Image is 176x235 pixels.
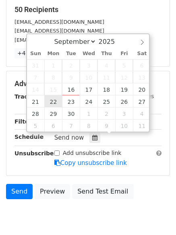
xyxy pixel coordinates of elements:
[62,83,80,95] span: September 16, 2025
[62,51,80,56] span: Tue
[44,95,62,107] span: September 22, 2025
[97,51,115,56] span: Thu
[54,159,127,167] a: Copy unsubscribe link
[44,107,62,120] span: September 29, 2025
[27,120,45,132] span: October 5, 2025
[115,59,133,71] span: September 5, 2025
[80,83,97,95] span: September 17, 2025
[133,120,151,132] span: October 11, 2025
[62,59,80,71] span: September 2, 2025
[136,196,176,235] iframe: Chat Widget
[14,48,48,58] a: +47 more
[44,120,62,132] span: October 6, 2025
[27,95,45,107] span: September 21, 2025
[44,71,62,83] span: September 8, 2025
[80,95,97,107] span: September 24, 2025
[133,71,151,83] span: September 13, 2025
[14,93,41,100] strong: Tracking
[115,51,133,56] span: Fri
[27,71,45,83] span: September 7, 2025
[115,107,133,120] span: October 3, 2025
[44,59,62,71] span: September 1, 2025
[115,71,133,83] span: September 12, 2025
[14,134,43,140] strong: Schedule
[14,28,104,34] small: [EMAIL_ADDRESS][DOMAIN_NAME]
[14,150,54,157] strong: Unsubscribe
[97,59,115,71] span: September 4, 2025
[63,149,122,157] label: Add unsubscribe link
[27,83,45,95] span: September 14, 2025
[72,184,133,199] a: Send Test Email
[115,83,133,95] span: September 19, 2025
[97,83,115,95] span: September 18, 2025
[115,95,133,107] span: September 26, 2025
[44,83,62,95] span: September 15, 2025
[133,51,151,56] span: Sat
[62,95,80,107] span: September 23, 2025
[14,19,104,25] small: [EMAIL_ADDRESS][DOMAIN_NAME]
[44,51,62,56] span: Mon
[27,107,45,120] span: September 28, 2025
[97,71,115,83] span: September 11, 2025
[14,79,162,88] h5: Advanced
[133,59,151,71] span: September 6, 2025
[14,118,35,125] strong: Filters
[133,83,151,95] span: September 20, 2025
[97,95,115,107] span: September 25, 2025
[80,59,97,71] span: September 3, 2025
[96,38,125,45] input: Year
[80,120,97,132] span: October 8, 2025
[115,120,133,132] span: October 10, 2025
[62,107,80,120] span: September 30, 2025
[27,59,45,71] span: August 31, 2025
[62,120,80,132] span: October 7, 2025
[97,120,115,132] span: October 9, 2025
[80,71,97,83] span: September 10, 2025
[14,5,162,14] h5: 50 Recipients
[62,71,80,83] span: September 9, 2025
[54,134,84,141] span: Send now
[133,95,151,107] span: September 27, 2025
[35,184,70,199] a: Preview
[27,51,45,56] span: Sun
[97,107,115,120] span: October 2, 2025
[80,51,97,56] span: Wed
[80,107,97,120] span: October 1, 2025
[14,37,104,43] small: [EMAIL_ADDRESS][DOMAIN_NAME]
[6,184,33,199] a: Send
[133,107,151,120] span: October 4, 2025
